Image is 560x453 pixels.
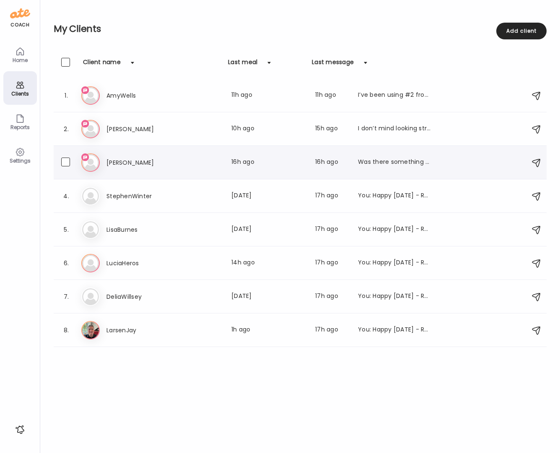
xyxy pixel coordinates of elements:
[106,124,180,134] h3: [PERSON_NAME]
[61,225,71,235] div: 5.
[106,292,180,302] h3: DeliaWillsey
[10,21,29,28] div: coach
[10,7,30,20] img: ate
[231,124,305,134] div: 10h ago
[5,91,35,96] div: Clients
[106,158,180,168] h3: [PERSON_NAME]
[231,91,305,101] div: 11h ago
[106,325,180,335] h3: LarsenJay
[106,225,180,235] h3: LisaBurnes
[315,258,348,268] div: 17h ago
[83,58,121,71] div: Client name
[5,57,35,63] div: Home
[5,158,35,163] div: Settings
[231,292,305,302] div: [DATE]
[61,325,71,335] div: 8.
[106,258,180,268] h3: LuciaHeros
[231,258,305,268] div: 14h ago
[106,191,180,201] h3: StephenWinter
[315,191,348,201] div: 17h ago
[358,258,432,268] div: You: Happy [DATE] - Reminder of the Power Trifecta : Fiber + protein + healthy fat for balanced b...
[312,58,354,71] div: Last message
[61,91,71,101] div: 1.
[61,292,71,302] div: 7.
[228,58,257,71] div: Last meal
[5,124,35,130] div: Reports
[231,325,305,335] div: 1h ago
[231,191,305,201] div: [DATE]
[358,292,432,302] div: You: Happy [DATE] - Reminder of the Power Trifecta : Fiber + protein + healthy fat for balanced b...
[315,91,348,101] div: 11h ago
[315,124,348,134] div: 15h ago
[61,258,71,268] div: 6.
[231,158,305,168] div: 16h ago
[358,191,432,201] div: You: Happy [DATE] - Reminder of the Power Trifecta : Fiber + protein + healthy fat for balanced b...
[231,225,305,235] div: [DATE]
[315,225,348,235] div: 17h ago
[358,325,432,335] div: You: Happy [DATE] - Reminder of the Power Trifecta : Fiber + protein + healthy fat for balanced b...
[358,158,432,168] div: Was there something you saw in my meals that causes concern ? I have carbs in the morning now onl...
[61,124,71,134] div: 2.
[496,23,547,39] div: Add client
[315,325,348,335] div: 17h ago
[315,292,348,302] div: 17h ago
[315,158,348,168] div: 16h ago
[358,124,432,134] div: I don’t mind looking strong or even muscular. I just don’t like feeling super jacked - like a bod...
[358,225,432,235] div: You: Happy [DATE] - Reminder of the Power Trifecta : Fiber + protein + healthy fat for balanced b...
[106,91,180,101] h3: AmyWells
[54,23,547,35] h2: My Clients
[61,191,71,201] div: 4.
[358,91,432,101] div: I’ve been using #2 from my first lifestyle protocol & guide.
